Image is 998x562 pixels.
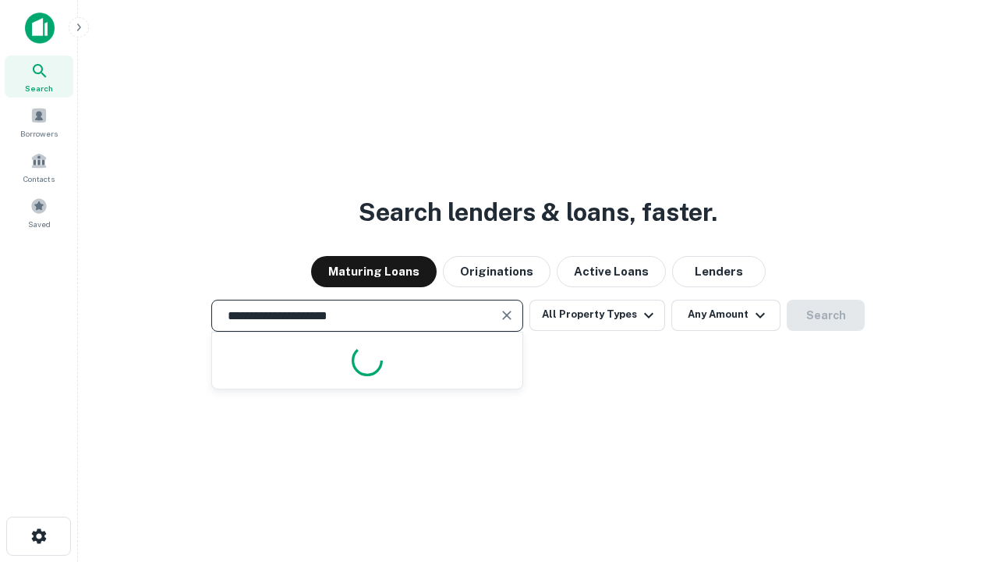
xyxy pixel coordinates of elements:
[5,55,73,98] a: Search
[920,437,998,512] iframe: Chat Widget
[557,256,666,287] button: Active Loans
[671,300,780,331] button: Any Amount
[672,256,766,287] button: Lenders
[496,304,518,326] button: Clear
[25,82,53,94] span: Search
[28,218,51,230] span: Saved
[5,191,73,233] a: Saved
[529,300,665,331] button: All Property Types
[359,194,717,231] h3: Search lenders & loans, faster.
[443,256,550,287] button: Originations
[25,12,55,44] img: capitalize-icon.png
[20,127,58,140] span: Borrowers
[23,173,55,185] span: Contacts
[311,256,437,287] button: Maturing Loans
[5,146,73,188] a: Contacts
[5,101,73,143] a: Borrowers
